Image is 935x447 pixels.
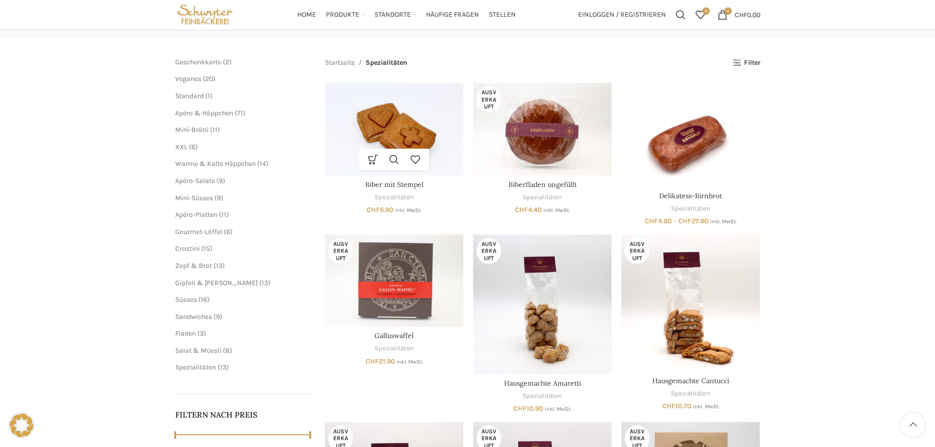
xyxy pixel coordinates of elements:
[523,392,562,401] a: Spezialitäten
[673,217,677,225] span: –
[175,210,217,219] a: Apéro-Platten
[426,5,479,25] a: Häufige Fragen
[508,180,577,189] a: Biberfladen ungefüllt
[426,10,479,20] span: Häufige Fragen
[175,143,187,151] a: XXL
[175,58,221,66] a: Geschenkkarte
[175,159,256,168] span: Warme & Kalte Häppchen
[901,413,925,437] a: Scroll to top button
[297,10,316,20] span: Home
[201,295,207,304] span: 16
[175,279,258,287] a: Gipfeli & [PERSON_NAME]
[225,58,229,66] span: 2
[175,329,196,338] span: Fladen
[175,75,201,83] span: Veganes
[513,404,543,413] bdi: 10.90
[645,217,658,225] span: CHF
[489,10,516,20] span: Stellen
[473,235,612,374] a: Hausgemachte Amaretti
[216,313,220,321] span: 9
[671,5,691,25] div: Suchen
[710,218,737,225] small: inkl. MwSt.
[702,7,710,15] span: 0
[545,406,571,412] small: inkl. MwSt.
[374,5,416,25] a: Standorte
[175,244,200,253] a: Crostini
[659,191,722,200] a: Delikatess-Birnbrot
[489,5,516,25] a: Stellen
[367,206,394,214] bdi: 6.90
[678,217,709,225] bdi: 27.90
[691,5,710,25] a: 0
[205,75,213,83] span: 20
[240,5,573,25] div: Main navigation
[220,363,226,371] span: 13
[208,92,210,100] span: 1
[175,363,216,371] a: Spezialitäten
[523,193,562,202] a: Spezialitäten
[175,126,209,134] a: Mini-Brötli
[175,346,221,355] a: Salat & Müesli
[216,262,222,270] span: 13
[366,357,379,366] span: CHF
[175,10,236,18] a: Site logo
[374,193,414,202] a: Spezialitäten
[175,409,311,420] h5: Filtern nach Preis
[477,86,501,112] span: Ausverkauft
[662,402,692,410] bdi: 10.70
[175,194,213,202] a: Mini-Süsses
[543,207,570,213] small: inkl. MwSt.
[175,228,222,236] a: Gourmet-Löffel
[374,10,411,20] span: Standorte
[724,7,732,15] span: 0
[328,238,353,264] span: Ausverkauft
[217,194,221,202] span: 9
[325,57,407,68] nav: Breadcrumb
[645,217,672,225] bdi: 4.90
[652,376,729,385] a: Hausgemachte Cantucci
[395,207,422,213] small: inkl. MwSt.
[733,59,760,67] a: Filter
[325,57,355,68] a: Startseite
[693,403,720,410] small: inkl. MwSt.
[175,177,215,185] a: Apéro-Salate
[473,83,612,175] a: Biberfladen ungefüllt
[175,262,212,270] span: Zopf & Brot
[260,159,266,168] span: 14
[326,5,365,25] a: Produkte
[515,206,528,214] span: CHF
[175,295,197,304] a: Süsses
[366,357,395,366] bdi: 21.90
[374,344,414,353] a: Spezialitäten
[175,313,212,321] a: Sandwiches
[204,244,210,253] span: 15
[621,83,760,186] a: Delikatess-Birnbrot
[504,379,581,388] a: Hausgemachte Amaretti
[671,204,710,213] a: Spezialitäten
[621,235,760,372] a: Hausgemachte Cantucci
[225,346,230,355] span: 8
[200,329,204,338] span: 3
[175,109,233,117] a: Apéro & Häppchen
[191,143,195,151] span: 6
[367,206,380,214] span: CHF
[397,359,423,365] small: inkl. MwSt.
[365,180,424,189] a: Biber mit Stempel
[578,11,666,18] span: Einloggen / Registrieren
[262,279,268,287] span: 13
[221,210,226,219] span: 11
[735,10,760,19] bdi: 0.00
[671,389,710,398] a: Spezialitäten
[513,404,527,413] span: CHF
